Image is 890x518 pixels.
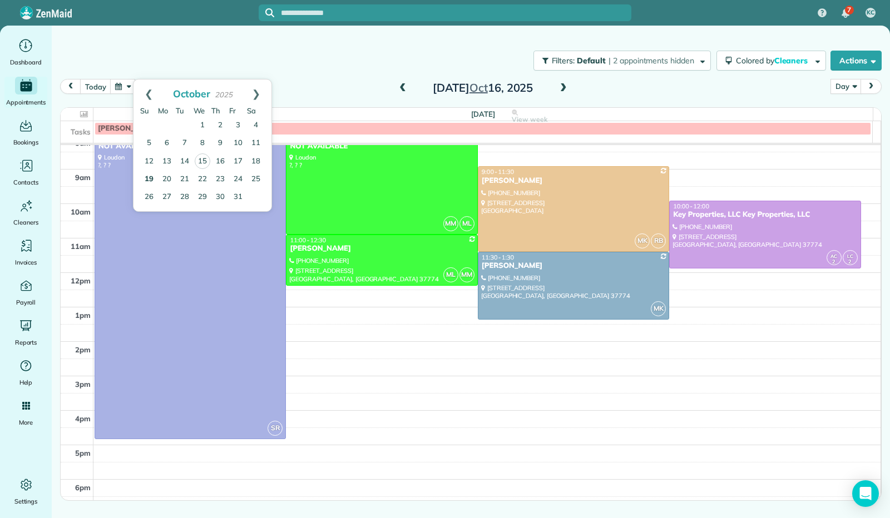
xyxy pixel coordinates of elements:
[413,82,552,94] h2: [DATE] 16, 2025
[481,261,666,271] div: [PERSON_NAME]
[443,216,458,231] span: MM
[75,345,91,354] span: 2pm
[443,267,458,282] span: ML
[140,106,149,115] span: Sunday
[14,496,38,507] span: Settings
[774,56,810,66] span: Cleaners
[4,317,47,348] a: Reports
[98,142,283,151] div: NOT AVAILABLE
[241,79,271,107] a: Next
[4,237,47,268] a: Invoices
[861,79,882,94] button: next
[867,8,874,17] span: KC
[609,56,694,66] span: | 2 appointments hidden
[528,51,711,71] a: Filters: Default | 2 appointments hidden
[290,236,326,244] span: 11:00 - 12:30
[247,153,265,171] a: 18
[635,233,650,248] span: MK
[247,117,265,135] a: 4
[13,137,39,148] span: Bookings
[834,1,857,26] div: 7 unread notifications
[75,414,91,423] span: 4pm
[211,106,220,115] span: Thursday
[140,135,158,152] a: 5
[75,311,91,320] span: 1pm
[6,97,46,108] span: Appointments
[651,233,666,248] span: RB
[229,188,247,206] a: 31
[211,117,229,135] a: 2
[552,56,575,66] span: Filters:
[211,171,229,188] a: 23
[173,87,211,99] span: October
[268,421,283,436] span: SR
[651,301,666,316] span: MK
[259,8,274,17] button: Focus search
[512,115,547,124] span: View week
[194,171,211,188] a: 22
[158,153,176,171] a: 13
[830,51,882,71] button: Actions
[830,253,837,259] span: AC
[673,202,709,210] span: 10:00 - 12:00
[13,177,38,188] span: Contacts
[482,253,514,261] span: 11:30 - 1:30
[847,253,853,259] span: LC
[19,417,33,428] span: More
[577,56,606,66] span: Default
[852,480,879,507] div: Open Intercom Messenger
[13,217,38,228] span: Cleaners
[176,171,194,188] a: 21
[194,117,211,135] a: 1
[673,210,857,220] div: Key Properties, LLC Key Properties, LLC
[4,117,47,148] a: Bookings
[75,173,91,182] span: 9am
[19,377,33,388] span: Help
[80,79,111,94] button: today
[4,197,47,228] a: Cleaners
[830,79,861,94] button: Day
[459,216,474,231] span: ML
[194,135,211,152] a: 8
[75,483,91,492] span: 6pm
[843,257,857,267] small: 2
[133,79,164,107] a: Prev
[247,135,265,152] a: 11
[98,124,236,133] span: [PERSON_NAME] has [PERSON_NAME]
[4,157,47,188] a: Contacts
[10,57,42,68] span: Dashboard
[15,257,37,268] span: Invoices
[176,106,184,115] span: Tuesday
[60,79,81,94] button: prev
[469,81,488,94] span: Oct
[75,380,91,388] span: 3pm
[71,276,91,285] span: 12pm
[827,257,841,267] small: 2
[847,6,851,14] span: 7
[158,106,168,115] span: Monday
[229,135,247,152] a: 10
[289,244,474,253] div: [PERSON_NAME]
[471,109,495,118] span: [DATE]
[176,135,194,152] a: 7
[194,106,205,115] span: Wednesday
[211,135,229,152] a: 9
[4,277,47,308] a: Payroll
[482,168,514,176] span: 9:00 - 11:30
[247,171,265,188] a: 25
[158,188,176,206] a: 27
[215,90,233,99] span: 2025
[716,51,826,71] button: Colored byCleaners
[229,117,247,135] a: 3
[211,188,229,206] a: 30
[229,106,236,115] span: Friday
[229,171,247,188] a: 24
[158,135,176,152] a: 6
[15,337,37,348] span: Reports
[158,171,176,188] a: 20
[265,8,274,17] svg: Focus search
[195,153,210,169] a: 15
[176,188,194,206] a: 28
[211,153,229,171] a: 16
[75,449,91,457] span: 5pm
